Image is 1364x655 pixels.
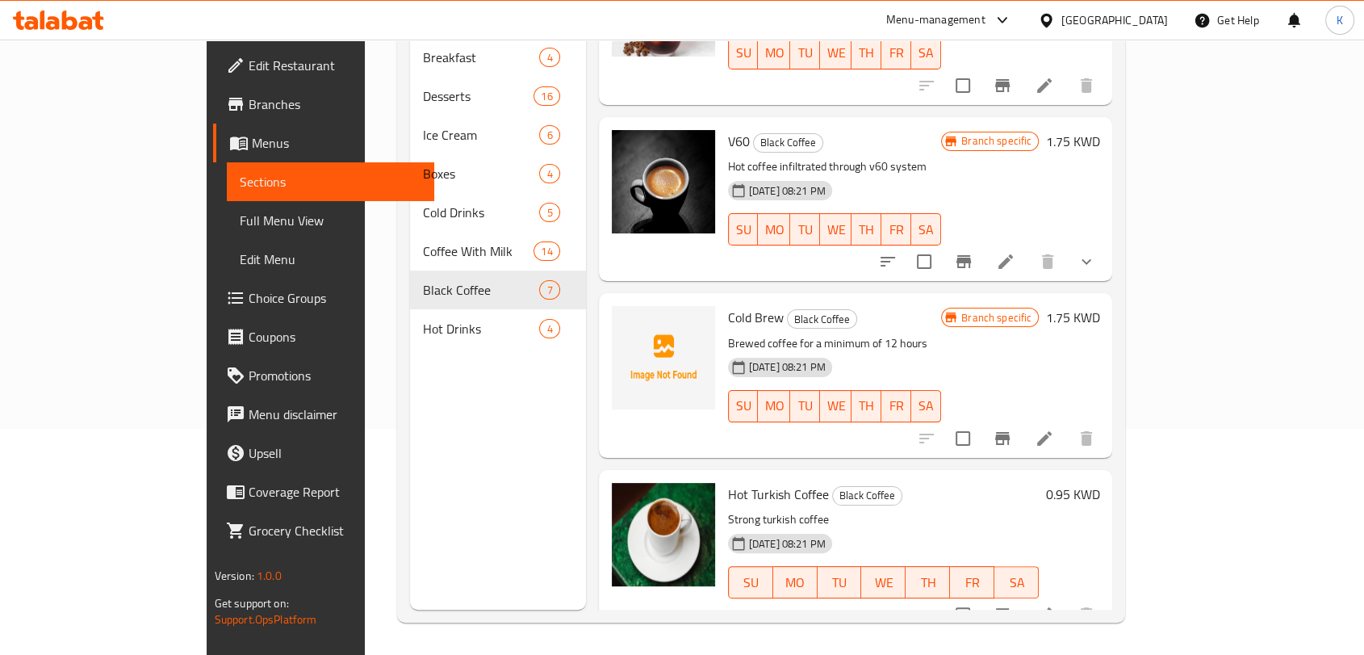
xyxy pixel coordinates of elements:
button: FR [881,390,911,422]
a: Edit menu item [1035,76,1054,95]
span: Coverage Report [249,482,421,502]
span: MO [764,394,784,418]
a: Coverage Report [213,472,434,511]
span: Branch specific [955,310,1038,325]
span: Sections [240,172,421,191]
button: delete [1067,66,1106,105]
button: MO [758,390,790,422]
p: Strong turkish coffee [728,510,1040,530]
span: Breakfast [423,48,539,67]
span: TH [858,218,875,241]
button: MO [758,213,790,246]
span: Get support on: [215,593,289,614]
span: Edit Menu [240,250,421,269]
span: Black Coffee [423,280,539,300]
div: items [539,203,559,222]
span: K [1337,11,1343,29]
button: WE [820,213,851,246]
span: FR [888,218,905,241]
span: 4 [540,50,559,65]
span: Menus [252,133,421,153]
div: Cold Drinks [423,203,539,222]
button: delete [1028,242,1067,281]
span: SU [735,394,752,418]
button: WE [820,37,851,69]
span: Select to update [946,598,980,632]
span: Full Menu View [240,211,421,230]
span: Desserts [423,86,533,106]
span: Select to update [907,245,941,279]
h6: 0.95 KWD [1045,483,1099,506]
span: Upsell [249,443,421,463]
span: WE [826,218,845,241]
span: 16 [534,89,559,104]
span: Promotions [249,366,421,385]
p: Hot coffee infiltrated through v60 system [728,157,941,177]
span: [DATE] 08:21 PM [743,359,832,375]
button: TH [851,213,881,246]
span: 7 [540,283,559,298]
span: FR [956,571,988,594]
button: sort-choices [868,242,907,281]
span: FR [888,394,905,418]
div: items [533,86,559,106]
span: 4 [540,166,559,182]
div: items [539,280,559,300]
span: TU [797,218,814,241]
span: Select to update [946,69,980,103]
button: SA [911,37,941,69]
button: TU [790,213,820,246]
button: MO [758,37,790,69]
span: SU [735,571,767,594]
span: 4 [540,321,559,337]
div: items [539,48,559,67]
div: items [533,241,559,261]
span: [DATE] 08:21 PM [743,536,832,552]
span: 14 [534,244,559,259]
div: Boxes [423,164,539,183]
span: TH [858,394,875,418]
button: WE [820,390,851,422]
div: items [539,125,559,145]
a: Support.OpsPlatform [215,609,317,630]
span: Ice Cream [423,125,539,145]
button: SU [728,390,759,422]
button: TH [906,566,950,598]
span: SA [918,394,935,418]
button: Branch-specific-item [983,595,1022,634]
svg: Show Choices [1077,252,1096,271]
span: WE [868,571,899,594]
div: Black Coffee [787,309,857,329]
button: FR [881,37,911,69]
div: Boxes4 [410,154,586,193]
span: TH [858,41,875,65]
button: SA [994,566,1039,598]
div: Cold Drinks5 [410,193,586,232]
button: delete [1067,595,1106,634]
div: [GEOGRAPHIC_DATA] [1061,11,1168,29]
span: SU [735,41,752,65]
a: Edit menu item [1035,429,1054,448]
button: MO [773,566,818,598]
a: Edit menu item [1035,605,1054,624]
button: SU [728,566,773,598]
img: Cold Brew [612,306,715,409]
button: TU [790,37,820,69]
span: Black Coffee [833,486,902,505]
button: Branch-specific-item [983,419,1022,458]
span: V60 [728,129,750,153]
a: Branches [213,85,434,124]
div: Ice Cream6 [410,115,586,154]
span: Edit Restaurant [249,56,421,75]
div: items [539,319,559,338]
a: Edit Menu [227,240,434,279]
p: Brewed coffee for a minimum of 12 hours [728,334,941,354]
span: Coupons [249,327,421,346]
span: Black Coffee [754,133,822,152]
button: Branch-specific-item [944,242,983,281]
span: WE [826,394,845,418]
span: Branches [249,94,421,114]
